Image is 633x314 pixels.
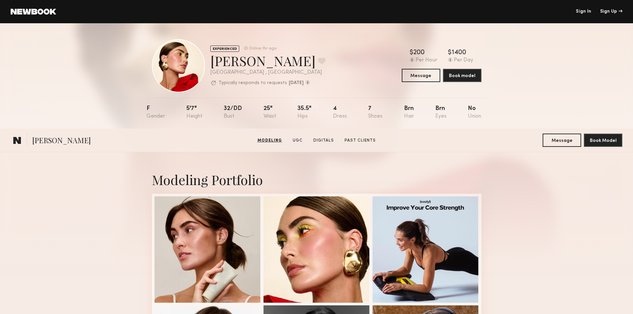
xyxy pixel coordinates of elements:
[454,57,473,63] div: Per Day
[576,9,591,14] a: Sign In
[186,106,202,119] div: 5'7"
[410,50,413,56] div: $
[584,137,622,143] a: Book Model
[210,70,325,75] div: [GEOGRAPHIC_DATA] , [GEOGRAPHIC_DATA]
[404,106,414,119] div: Brn
[264,106,276,119] div: 25"
[219,81,287,85] p: Typically responds to requests
[543,134,581,147] button: Message
[443,69,481,82] button: Book model
[210,46,239,52] div: EXPERIENCED
[297,106,311,119] div: 35.5"
[368,106,382,119] div: 7
[147,106,165,119] div: F
[413,50,425,56] div: 200
[452,50,466,56] div: 1400
[289,81,304,85] b: [DATE]
[584,134,622,147] button: Book Model
[342,138,378,144] a: Past Clients
[402,69,440,82] button: Message
[32,135,91,147] span: [PERSON_NAME]
[468,106,481,119] div: No
[435,106,447,119] div: Brn
[152,171,481,188] div: Modeling Portfolio
[249,47,276,51] div: Online 1hr ago
[255,138,285,144] a: Modeling
[224,106,242,119] div: 32/dd
[416,57,437,63] div: Per Hour
[210,52,325,69] div: [PERSON_NAME]
[448,50,452,56] div: $
[311,138,337,144] a: Digitals
[333,106,347,119] div: 4
[600,9,622,14] div: Sign Up
[290,138,305,144] a: UGC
